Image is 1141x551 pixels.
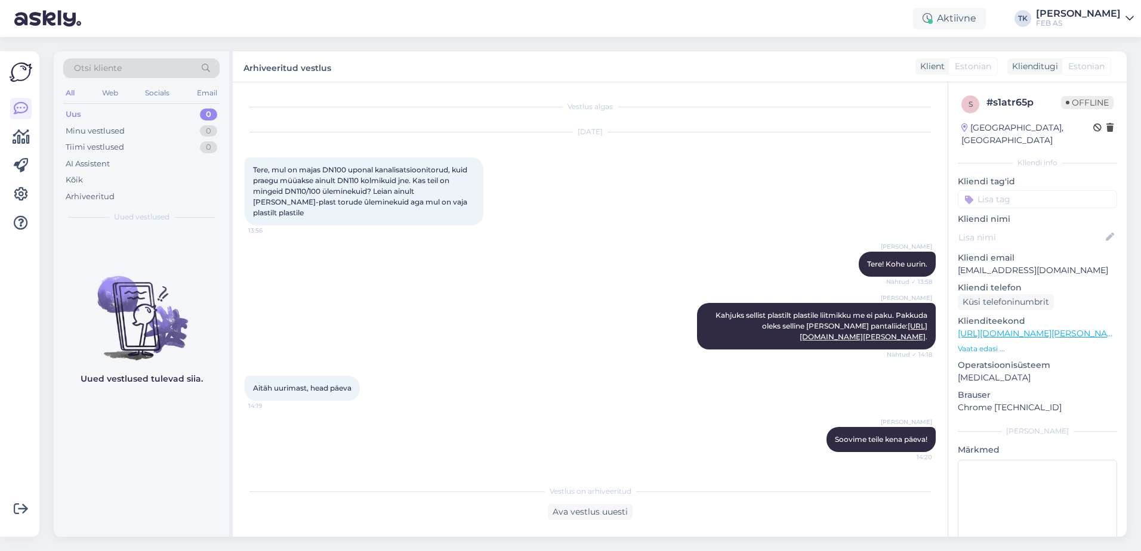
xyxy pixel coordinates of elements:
[867,259,927,268] span: Tere! Kohe uurin.
[958,328,1123,339] a: [URL][DOMAIN_NAME][PERSON_NAME]
[958,157,1117,168] div: Kliendi info
[114,212,169,222] span: Uued vestlused
[66,109,81,120] div: Uus
[913,8,986,29] div: Aktiivne
[248,401,293,410] span: 14:19
[958,426,1117,437] div: [PERSON_NAME]
[986,95,1061,110] div: # s1atr65p
[66,158,110,170] div: AI Assistent
[66,191,115,203] div: Arhiveeritud
[1007,60,1058,73] div: Klienditugi
[958,252,1117,264] p: Kliendi email
[958,264,1117,277] p: [EMAIL_ADDRESS][DOMAIN_NAME]
[1036,9,1134,28] a: [PERSON_NAME]FEB AS
[74,62,122,75] span: Otsi kliente
[1014,10,1031,27] div: TK
[200,109,217,120] div: 0
[958,401,1117,414] p: Chrome [TECHNICAL_ID]
[958,343,1117,354] p: Vaata edasi ...
[195,85,220,101] div: Email
[253,383,351,392] span: Aitäh uurimast, head päeva
[81,373,203,385] p: Uued vestlused tulevad siia.
[958,444,1117,456] p: Märkmed
[958,359,1117,372] p: Operatsioonisüsteem
[716,311,929,341] span: Kahjuks sellist plastilt plastile liitmikku me ei paku. Pakkuda oleks selline [PERSON_NAME] panta...
[915,60,945,73] div: Klient
[881,242,932,251] span: [PERSON_NAME]
[200,141,217,153] div: 0
[1036,9,1121,18] div: [PERSON_NAME]
[550,486,631,497] span: Vestlus on arhiveeritud
[1061,96,1114,109] span: Offline
[10,61,32,83] img: Askly Logo
[253,165,469,217] span: Tere, mul on majas DN100 uponal kanalisatsioonitorud, kuid praegu müüakse ainult DN110 kolmikuid ...
[200,125,217,137] div: 0
[955,60,991,73] span: Estonian
[958,190,1117,208] input: Lisa tag
[248,226,293,235] span: 13:56
[958,231,1103,244] input: Lisa nimi
[881,293,932,302] span: [PERSON_NAME]
[63,85,77,101] div: All
[886,277,932,286] span: Nähtud ✓ 13:58
[100,85,121,101] div: Web
[958,213,1117,225] p: Kliendi nimi
[143,85,172,101] div: Socials
[958,372,1117,384] p: [MEDICAL_DATA]
[243,58,331,75] label: Arhiveeritud vestlus
[969,100,973,109] span: s
[1036,18,1121,28] div: FEB AS
[958,389,1117,401] p: Brauser
[961,122,1093,147] div: [GEOGRAPHIC_DATA], [GEOGRAPHIC_DATA]
[887,350,932,359] span: Nähtud ✓ 14:18
[958,175,1117,188] p: Kliendi tag'id
[66,174,83,186] div: Kõik
[958,281,1117,294] p: Kliendi telefon
[245,126,936,137] div: [DATE]
[958,294,1054,310] div: Küsi telefoninumbrit
[887,453,932,462] span: 14:20
[245,101,936,112] div: Vestlus algas
[66,141,124,153] div: Tiimi vestlused
[835,435,927,444] span: Soovime teile kena päeva!
[958,315,1117,327] p: Klienditeekond
[881,417,932,426] span: [PERSON_NAME]
[1068,60,1105,73] span: Estonian
[548,504,633,520] div: Ava vestlus uuesti
[66,125,125,137] div: Minu vestlused
[54,255,229,362] img: No chats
